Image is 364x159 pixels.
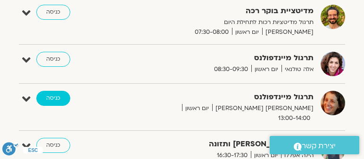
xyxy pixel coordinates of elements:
[148,5,314,17] strong: מדיטציית בוקר רכה
[36,91,70,106] a: כניסה
[251,64,281,74] span: יום ראשון
[275,113,314,123] span: 13:00-14:00
[148,91,314,103] strong: תרגול מיינדפולנס
[148,52,314,64] strong: תרגול מיינדפולנס
[148,138,314,151] strong: אורח [PERSON_NAME] ותזונה
[281,64,314,74] span: אלה טולנאי
[212,103,314,113] span: [PERSON_NAME] [PERSON_NAME]
[148,17,314,27] p: תרגול מדיטציות רכות לתחילת היום
[232,27,262,37] span: יום ראשון
[36,138,70,153] a: כניסה
[36,5,70,20] a: כניסה
[270,136,359,154] a: יצירת קשר
[211,64,251,74] span: 08:30-09:30
[36,52,70,67] a: כניסה
[262,27,314,37] span: [PERSON_NAME]
[191,27,232,37] span: 07:30-08:00
[182,103,212,113] span: יום ראשון
[302,140,336,152] span: יצירת קשר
